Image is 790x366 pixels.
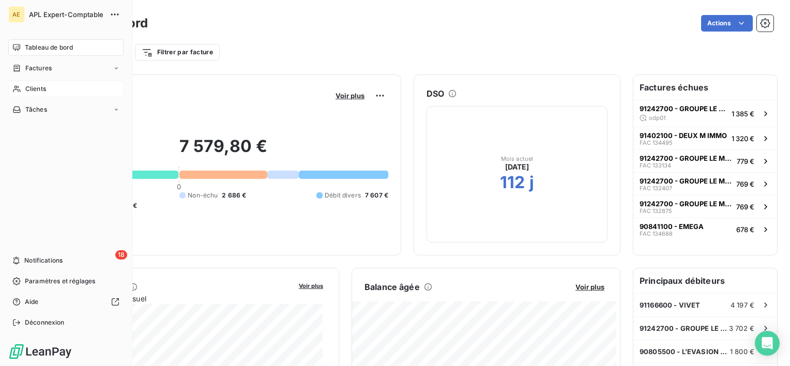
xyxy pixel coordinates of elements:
[501,156,534,162] span: Mois actuel
[325,191,361,200] span: Débit divers
[575,283,604,291] span: Voir plus
[25,277,95,286] span: Paramètres et réglages
[640,347,730,356] span: 90805500 - L'EVASION SUCREE
[640,222,704,231] span: 90841100 - EMEGA
[25,105,47,114] span: Tâches
[737,157,754,165] span: 779 €
[500,172,525,193] h2: 112
[736,180,754,188] span: 769 €
[633,218,777,240] button: 90841100 - EMEGAFAC 134688678 €
[640,162,671,169] span: FAC 133134
[296,281,326,290] button: Voir plus
[640,301,700,309] span: 91166600 - VIVET
[640,200,732,208] span: 91242700 - GROUPE LE MANS ENSEIGNES
[640,131,727,140] span: 91402100 - DEUX M IMMO
[755,331,780,356] div: Open Intercom Messenger
[25,84,46,94] span: Clients
[58,136,388,167] h2: 7 579,80 €
[729,324,754,332] span: 3 702 €
[222,191,246,200] span: 2 686 €
[701,15,753,32] button: Actions
[736,225,754,234] span: 678 €
[633,127,777,149] button: 91402100 - DEUX M IMMOFAC 1344951 320 €
[640,185,672,191] span: FAC 132407
[732,134,754,143] span: 1 320 €
[572,282,607,292] button: Voir plus
[640,177,732,185] span: 91242700 - GROUPE LE MANS ENSEIGNES
[640,208,672,214] span: FAC 132875
[640,231,673,237] span: FAC 134688
[640,104,727,113] span: 91242700 - GROUPE LE MANS ENSEIGNES
[731,301,754,309] span: 4 197 €
[24,256,63,265] span: Notifications
[633,75,777,100] h6: Factures échues
[736,203,754,211] span: 769 €
[427,87,444,100] h6: DSO
[25,318,65,327] span: Déconnexion
[29,10,103,19] span: APL Expert-Comptable
[135,44,220,60] button: Filtrer par facture
[115,250,127,260] span: 18
[8,294,124,310] a: Aide
[633,268,777,293] h6: Principaux débiteurs
[640,154,733,162] span: 91242700 - GROUPE LE MANS ENSEIGNES
[8,6,25,23] div: AE
[633,172,777,195] button: 91242700 - GROUPE LE MANS ENSEIGNESFAC 132407769 €
[177,182,181,191] span: 0
[25,64,52,73] span: Factures
[299,282,323,289] span: Voir plus
[332,91,368,100] button: Voir plus
[529,172,534,193] h2: j
[640,324,729,332] span: 91242700 - GROUPE LE MANS ENSEIGNES
[25,43,73,52] span: Tableau de bord
[365,191,388,200] span: 7 607 €
[8,343,72,360] img: Logo LeanPay
[633,195,777,218] button: 91242700 - GROUPE LE MANS ENSEIGNESFAC 132875769 €
[633,100,777,127] button: 91242700 - GROUPE LE MANS ENSEIGNESodp011 385 €
[649,115,665,121] span: odp01
[364,281,420,293] h6: Balance âgée
[58,293,292,304] span: Chiffre d'affaires mensuel
[336,91,364,100] span: Voir plus
[25,297,39,307] span: Aide
[640,140,673,146] span: FAC 134495
[633,149,777,172] button: 91242700 - GROUPE LE MANS ENSEIGNESFAC 133134779 €
[188,191,218,200] span: Non-échu
[505,162,529,172] span: [DATE]
[732,110,754,118] span: 1 385 €
[730,347,754,356] span: 1 800 €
